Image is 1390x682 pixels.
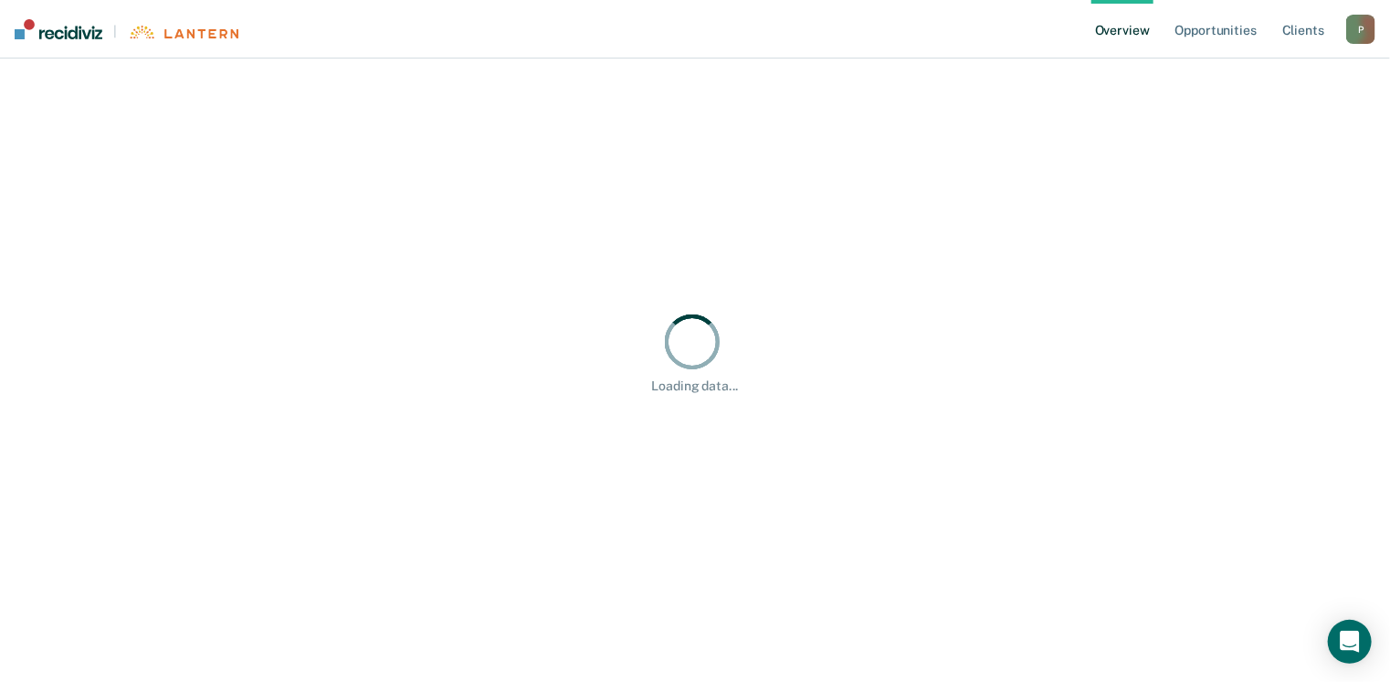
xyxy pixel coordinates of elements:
[652,378,739,394] div: Loading data...
[102,24,128,39] span: |
[15,19,102,39] img: Recidiviz
[1346,15,1375,44] button: P
[1328,620,1372,664] div: Open Intercom Messenger
[128,26,238,39] img: Lantern
[15,19,238,39] a: |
